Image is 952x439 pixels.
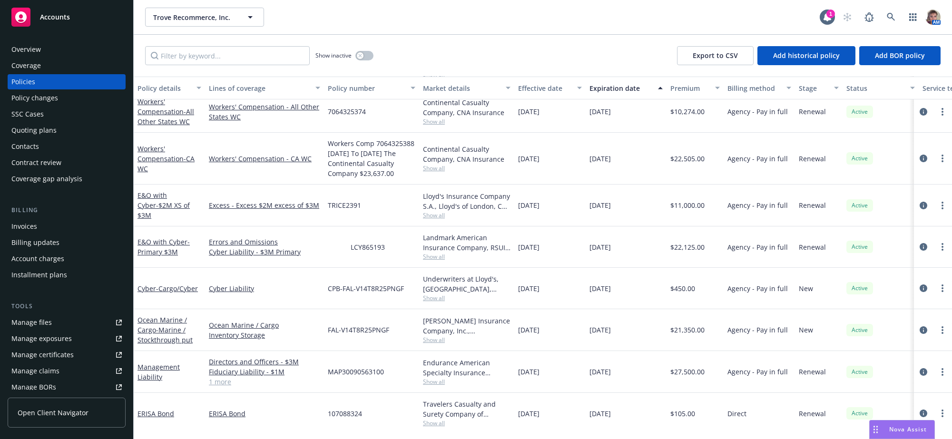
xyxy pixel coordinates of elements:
[328,200,361,210] span: TRICE2391
[670,107,705,117] span: $10,274.00
[423,316,510,336] div: [PERSON_NAME] Insurance Company, Inc., [PERSON_NAME] Group, [PERSON_NAME] Cargo
[137,362,180,381] a: Management Liability
[328,367,384,377] span: MAP30090563100
[838,8,857,27] a: Start snowing
[8,380,126,395] a: Manage BORs
[11,363,59,379] div: Manage claims
[205,77,324,99] button: Lines of coverage
[328,107,366,117] span: 7064325374
[799,367,826,377] span: Renewal
[11,331,72,346] div: Manage exposures
[514,77,586,99] button: Effective date
[937,200,948,211] a: more
[925,10,941,25] img: photo
[670,242,705,252] span: $22,125.00
[850,154,869,163] span: Active
[423,253,510,261] span: Show all
[153,12,236,22] span: Trove Recommerce, Inc.
[875,51,925,60] span: Add BOR policy
[137,315,193,344] a: Ocean Marine / Cargo
[8,331,126,346] span: Manage exposures
[11,267,67,283] div: Installment plans
[727,283,788,293] span: Agency - Pay in full
[869,420,935,439] button: Nova Assist
[209,283,320,293] a: Cyber Liability
[889,425,927,433] span: Nova Assist
[11,347,74,362] div: Manage certificates
[209,102,320,122] a: Workers' Compensation - All Other States WC
[328,242,396,252] span: 􀀾􀀒􀁺􀏴􀏲􀏱LCY865193􀏭􀏵􀏯
[850,409,869,418] span: Active
[937,106,948,117] a: more
[918,408,929,419] a: circleInformation
[209,367,320,377] a: Fiduciary Liability - $1M
[40,13,70,21] span: Accounts
[11,155,61,170] div: Contract review
[8,363,126,379] a: Manage claims
[850,326,869,334] span: Active
[209,320,320,330] a: Ocean Marine / Cargo
[11,107,44,122] div: SSC Cases
[799,242,826,252] span: Renewal
[724,77,795,99] button: Billing method
[11,90,58,106] div: Policy changes
[8,235,126,250] a: Billing updates
[423,294,510,302] span: Show all
[670,325,705,335] span: $21,350.00
[8,90,126,106] a: Policy changes
[518,154,540,164] span: [DATE]
[518,200,540,210] span: [DATE]
[799,283,813,293] span: New
[423,211,510,219] span: Show all
[423,191,510,211] div: Lloyd's Insurance Company S.A., Lloyd's of London, CRC Group
[518,107,540,117] span: [DATE]
[8,42,126,57] a: Overview
[423,144,510,164] div: Continental Casualty Company, CNA Insurance
[419,77,514,99] button: Market details
[8,347,126,362] a: Manage certificates
[423,164,510,172] span: Show all
[670,409,695,419] span: $105.00
[589,283,611,293] span: [DATE]
[8,251,126,266] a: Account charges
[11,171,82,186] div: Coverage gap analysis
[850,243,869,251] span: Active
[918,241,929,253] a: circleInformation
[209,409,320,419] a: ERISA Bond
[423,83,500,93] div: Market details
[8,155,126,170] a: Contract review
[727,325,788,335] span: Agency - Pay in full
[860,8,879,27] a: Report a Bug
[137,83,191,93] div: Policy details
[870,420,882,439] div: Drag to move
[826,10,835,18] div: 1
[727,154,788,164] span: Agency - Pay in full
[137,201,190,220] span: - $2M XS of $3M
[137,191,190,220] a: E&O with Cyber
[727,107,788,117] span: Agency - Pay in full
[145,8,264,27] button: Trove Recommerce, Inc.
[727,200,788,210] span: Agency - Pay in full
[670,367,705,377] span: $27,500.00
[518,325,540,335] span: [DATE]
[8,139,126,154] a: Contacts
[937,408,948,419] a: more
[324,77,419,99] button: Policy number
[156,284,198,293] span: - Cargo/Cyber
[727,409,746,419] span: Direct
[799,83,828,93] div: Stage
[589,367,611,377] span: [DATE]
[209,330,320,340] a: Inventory Storage
[137,409,174,418] a: ERISA Bond
[937,366,948,378] a: more
[18,408,88,418] span: Open Client Navigator
[757,46,855,65] button: Add historical policy
[328,83,405,93] div: Policy number
[518,367,540,377] span: [DATE]
[850,107,869,116] span: Active
[8,58,126,73] a: Coverage
[670,83,709,93] div: Premium
[209,377,320,387] a: 1 more
[11,139,39,154] div: Contacts
[773,51,840,60] span: Add historical policy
